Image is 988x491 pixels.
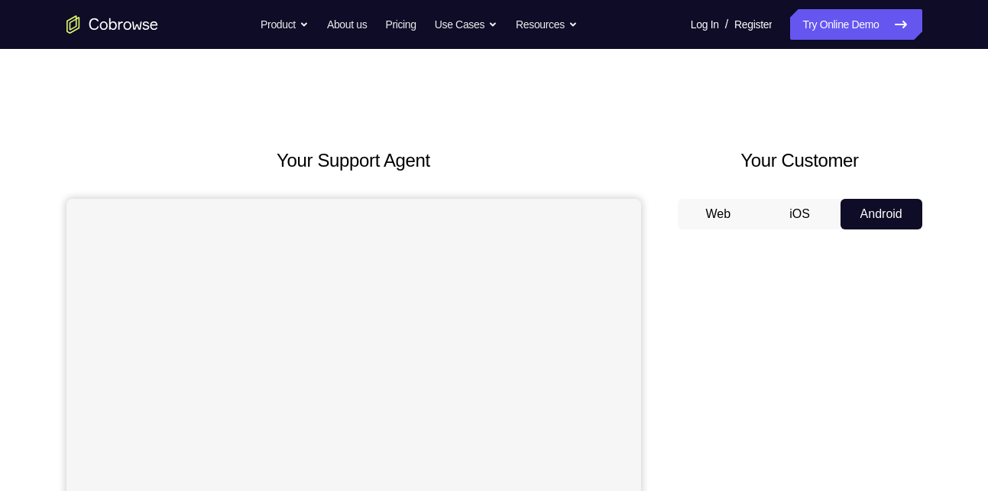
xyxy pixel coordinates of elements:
[66,15,158,34] a: Go to the home page
[691,9,719,40] a: Log In
[790,9,922,40] a: Try Online Demo
[759,199,841,229] button: iOS
[841,199,922,229] button: Android
[725,15,728,34] span: /
[734,9,772,40] a: Register
[678,199,760,229] button: Web
[516,9,578,40] button: Resources
[435,9,497,40] button: Use Cases
[678,147,922,174] h2: Your Customer
[66,147,641,174] h2: Your Support Agent
[327,9,367,40] a: About us
[385,9,416,40] a: Pricing
[261,9,309,40] button: Product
